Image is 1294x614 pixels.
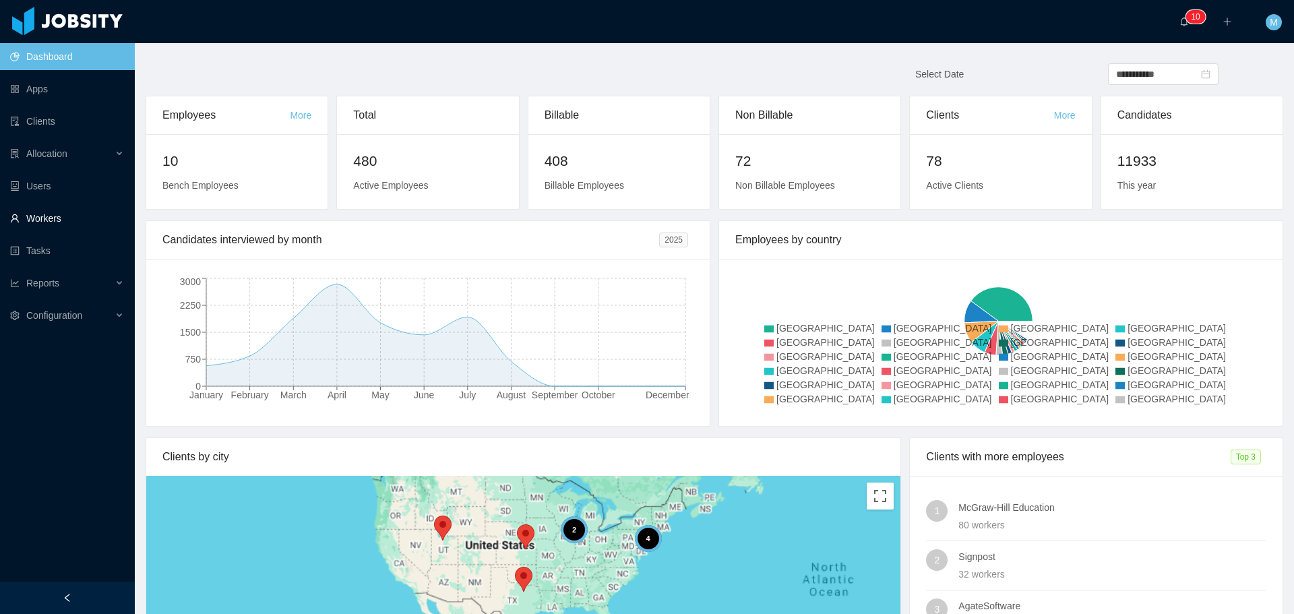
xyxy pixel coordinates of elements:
[1128,351,1226,362] span: [GEOGRAPHIC_DATA]
[290,110,311,121] a: More
[1128,323,1226,334] span: [GEOGRAPHIC_DATA]
[776,365,875,376] span: [GEOGRAPHIC_DATA]
[353,96,502,134] div: Total
[926,438,1230,476] div: Clients with more employees
[735,96,884,134] div: Non Billable
[1179,17,1189,26] i: icon: bell
[1011,323,1109,334] span: [GEOGRAPHIC_DATA]
[459,390,476,400] tspan: July
[958,567,1266,582] div: 32 workers
[958,549,1266,564] h4: Signpost
[646,390,689,400] tspan: December
[10,311,20,320] i: icon: setting
[894,394,992,404] span: [GEOGRAPHIC_DATA]
[1011,365,1109,376] span: [GEOGRAPHIC_DATA]
[545,180,624,191] span: Billable Employees
[1223,17,1232,26] i: icon: plus
[545,96,694,134] div: Billable
[1231,450,1261,464] span: Top 3
[1128,337,1226,348] span: [GEOGRAPHIC_DATA]
[958,500,1266,515] h4: McGraw-Hill Education
[1011,337,1109,348] span: [GEOGRAPHIC_DATA]
[1270,14,1278,30] span: M
[10,205,124,232] a: icon: userWorkers
[776,323,875,334] span: [GEOGRAPHIC_DATA]
[353,150,502,172] h2: 480
[10,173,124,199] a: icon: robotUsers
[10,149,20,158] i: icon: solution
[26,148,67,159] span: Allocation
[1117,96,1266,134] div: Candidates
[735,150,884,172] h2: 72
[958,518,1266,532] div: 80 workers
[776,394,875,404] span: [GEOGRAPHIC_DATA]
[180,327,201,338] tspan: 1500
[231,390,269,400] tspan: February
[776,379,875,390] span: [GEOGRAPHIC_DATA]
[958,598,1266,613] h4: AgateSoftware
[353,180,428,191] span: Active Employees
[926,180,983,191] span: Active Clients
[162,180,239,191] span: Bench Employees
[185,354,202,365] tspan: 750
[894,365,992,376] span: [GEOGRAPHIC_DATA]
[915,69,964,80] span: Select Date
[280,390,307,400] tspan: March
[634,525,661,552] div: 4
[894,379,992,390] span: [GEOGRAPHIC_DATA]
[776,351,875,362] span: [GEOGRAPHIC_DATA]
[10,108,124,135] a: icon: auditClients
[328,390,346,400] tspan: April
[162,96,290,134] div: Employees
[561,516,588,543] div: 2
[180,300,201,311] tspan: 2250
[735,180,835,191] span: Non Billable Employees
[180,276,201,287] tspan: 3000
[195,381,201,392] tspan: 0
[934,549,939,571] span: 2
[162,150,311,172] h2: 10
[371,390,389,400] tspan: May
[867,483,894,510] button: Toggle fullscreen view
[1191,10,1196,24] p: 1
[1117,150,1266,172] h2: 11933
[545,150,694,172] h2: 408
[162,438,884,476] div: Clients by city
[1011,351,1109,362] span: [GEOGRAPHIC_DATA]
[10,278,20,288] i: icon: line-chart
[10,237,124,264] a: icon: profileTasks
[1128,379,1226,390] span: [GEOGRAPHIC_DATA]
[1201,69,1210,79] i: icon: calendar
[1128,365,1226,376] span: [GEOGRAPHIC_DATA]
[894,323,992,334] span: [GEOGRAPHIC_DATA]
[1011,394,1109,404] span: [GEOGRAPHIC_DATA]
[659,233,688,247] span: 2025
[894,351,992,362] span: [GEOGRAPHIC_DATA]
[497,390,526,400] tspan: August
[10,75,124,102] a: icon: appstoreApps
[26,310,82,321] span: Configuration
[1185,10,1205,24] sup: 10
[926,96,1053,134] div: Clients
[934,500,939,522] span: 1
[532,390,578,400] tspan: September
[162,221,659,259] div: Candidates interviewed by month
[1054,110,1076,121] a: More
[1196,10,1200,24] p: 0
[10,43,124,70] a: icon: pie-chartDashboard
[926,150,1075,172] h2: 78
[735,221,1266,259] div: Employees by country
[1128,394,1226,404] span: [GEOGRAPHIC_DATA]
[776,337,875,348] span: [GEOGRAPHIC_DATA]
[26,278,59,288] span: Reports
[582,390,615,400] tspan: October
[1011,379,1109,390] span: [GEOGRAPHIC_DATA]
[1117,180,1157,191] span: This year
[189,390,223,400] tspan: January
[894,337,992,348] span: [GEOGRAPHIC_DATA]
[414,390,435,400] tspan: June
